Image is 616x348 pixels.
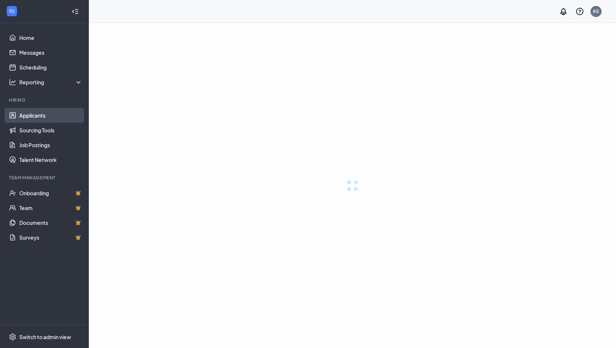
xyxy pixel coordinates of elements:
[593,8,599,14] div: KS
[19,123,83,138] a: Sourcing Tools
[9,333,16,341] svg: Settings
[9,78,16,86] svg: Analysis
[19,60,83,75] a: Scheduling
[19,152,83,167] a: Talent Network
[19,333,71,341] div: Switch to admin view
[9,97,81,103] div: Hiring
[19,230,83,245] a: SurveysCrown
[559,7,568,16] svg: Notifications
[19,186,83,200] a: OnboardingCrown
[8,7,16,15] svg: WorkstreamLogo
[19,108,83,123] a: Applicants
[19,138,83,152] a: Job Postings
[19,78,83,86] div: Reporting
[71,8,79,15] svg: Collapse
[19,30,83,45] a: Home
[575,7,584,16] svg: QuestionInfo
[9,175,81,181] div: Team Management
[19,215,83,230] a: DocumentsCrown
[19,45,83,60] a: Messages
[19,200,83,215] a: TeamCrown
